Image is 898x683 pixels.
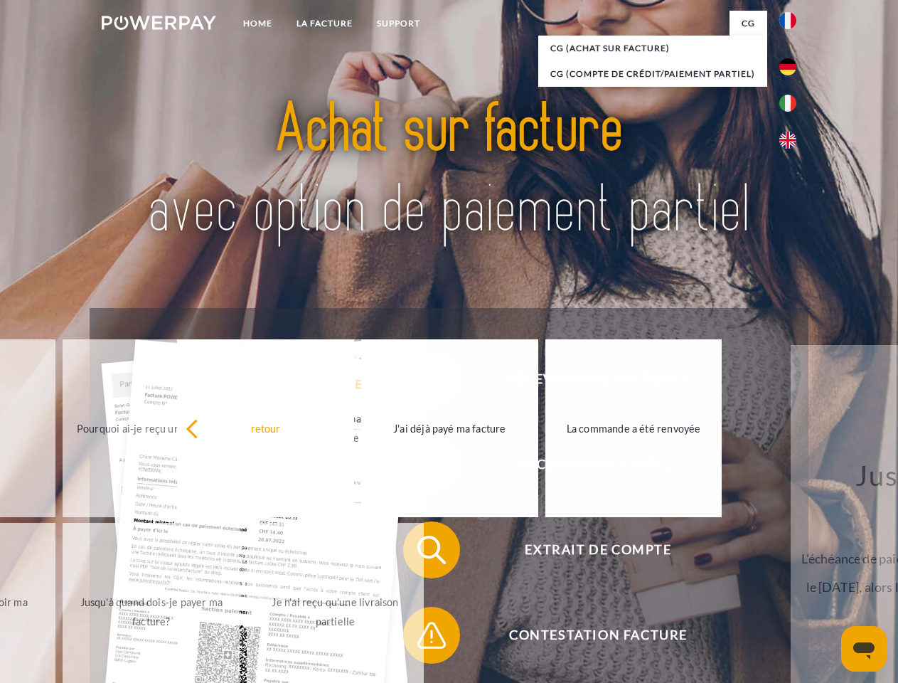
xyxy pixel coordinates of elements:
[231,11,284,36] a: Home
[284,11,365,36] a: LA FACTURE
[71,593,231,631] div: Jusqu'à quand dois-je payer ma facture?
[554,418,714,438] div: La commande a été renvoyée
[779,95,796,112] img: it
[370,418,530,438] div: J'ai déjà payé ma facture
[729,11,767,36] a: CG
[538,36,767,61] a: CG (achat sur facture)
[779,12,796,29] img: fr
[779,132,796,149] img: en
[779,58,796,75] img: de
[403,607,773,664] button: Contestation Facture
[424,607,772,664] span: Contestation Facture
[424,521,772,578] span: Extrait de compte
[255,593,415,631] div: Je n'ai reçu qu'une livraison partielle
[186,418,346,438] div: retour
[136,68,762,272] img: title-powerpay_fr.svg
[841,626,887,672] iframe: Bouton de lancement de la fenêtre de messagerie
[102,16,216,30] img: logo-powerpay-white.svg
[365,11,432,36] a: Support
[403,521,773,578] button: Extrait de compte
[71,418,231,438] div: Pourquoi ai-je reçu une facture?
[538,61,767,87] a: CG (Compte de crédit/paiement partiel)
